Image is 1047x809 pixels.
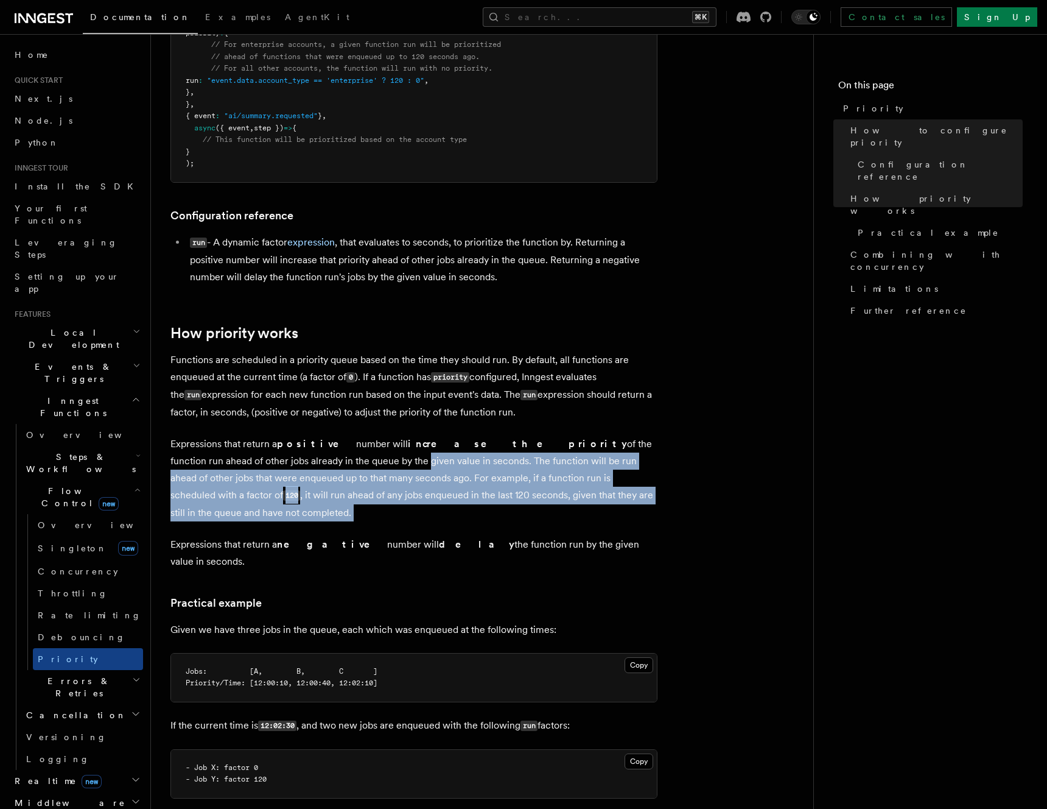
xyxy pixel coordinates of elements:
span: AgentKit [285,12,349,22]
code: 120 [283,490,300,501]
a: Overview [33,514,143,536]
strong: increase the priority [408,438,627,450]
span: Node.js [15,116,72,125]
strong: positive [277,438,356,450]
span: Inngest Functions [10,395,131,419]
a: Examples [198,4,278,33]
span: - Job Y: factor 120 [186,775,267,783]
button: Copy [625,754,653,769]
span: : [215,111,220,120]
span: new [118,541,138,556]
span: Versioning [26,732,107,742]
a: Singletonnew [33,536,143,560]
span: { event [186,111,215,120]
code: run [520,390,538,400]
button: Search...⌘K [483,7,716,27]
a: Sign Up [957,7,1037,27]
span: : [220,29,224,37]
span: Debouncing [38,632,125,642]
a: Node.js [10,110,143,132]
span: Next.js [15,94,72,104]
span: Features [10,309,51,319]
a: Home [10,44,143,66]
a: Contact sales [841,7,952,27]
span: ); [186,159,194,168]
a: Documentation [83,4,198,34]
span: , [424,76,429,85]
span: new [99,497,119,510]
code: 0 [346,372,355,383]
a: AgentKit [278,4,357,33]
li: - A dynamic factor , that evaluates to seconds, to prioritize the function by. Returning a positi... [186,234,657,286]
span: , [190,88,194,96]
p: If the current time is , and two new jobs are enqueued with the following factors: [170,717,657,735]
a: Priority [33,648,143,670]
span: How to configure priority [850,124,1023,149]
span: Flow Control [21,485,134,509]
a: Install the SDK [10,175,143,197]
span: , [250,124,254,132]
a: How priority works [170,325,298,342]
button: Copy [625,657,653,673]
span: Events & Triggers [10,361,133,385]
span: Home [15,49,49,61]
a: Debouncing [33,626,143,648]
span: Concurrency [38,567,118,576]
span: Rate limiting [38,610,141,620]
code: run [184,390,201,400]
span: Overview [38,520,163,530]
span: Priority [843,102,903,115]
button: Steps & Workflows [21,446,143,480]
div: Flow Controlnew [21,514,143,670]
span: "event.data.account_type == 'enterprise' ? 120 : 0" [207,76,424,85]
span: Local Development [10,327,133,351]
button: Local Development [10,322,143,356]
span: priority [186,29,220,37]
a: Limitations [846,278,1023,300]
span: Combining with concurrency [850,249,1023,273]
a: Configuration reference [853,154,1023,188]
span: Limitations [850,283,938,295]
span: Practical example [858,227,999,239]
span: run [186,76,198,85]
a: Overview [21,424,143,446]
a: Setting up your app [10,266,143,300]
div: Inngest Functions [10,424,143,770]
span: , [190,100,194,108]
span: new [82,775,102,788]
span: Further reference [850,305,967,317]
span: Errors & Retries [21,675,132,699]
a: Next.js [10,88,143,110]
a: Practical example [170,595,262,612]
span: Priority/Time: [12:00:10, 12:00:40, 12:02:10] [186,679,377,687]
a: Further reference [846,300,1023,322]
span: Priority [38,654,98,664]
code: run [190,238,207,248]
button: Inngest Functions [10,390,143,424]
span: async [194,124,215,132]
a: Python [10,132,143,154]
span: Quick start [10,76,63,85]
span: Python [15,138,59,147]
p: Expressions that return a number will of the function run ahead of other jobs already in the queu... [170,436,657,521]
button: Toggle dark mode [791,10,821,24]
span: Cancellation [21,709,127,721]
span: How priority works [850,193,1023,217]
span: step }) [254,124,284,132]
span: Install the SDK [15,182,141,191]
span: Examples [205,12,270,22]
a: Versioning [21,726,143,748]
a: Practical example [853,222,1023,244]
span: "ai/summary.requested" [224,111,318,120]
span: Singleton [38,543,107,553]
a: How priority works [846,188,1023,222]
button: Errors & Retries [21,670,143,704]
button: Realtimenew [10,770,143,792]
span: { [292,124,296,132]
p: Given we have three jobs in the queue, each which was enqueued at the following times: [170,621,657,638]
span: Overview [26,430,152,440]
span: Inngest tour [10,163,68,173]
span: : [198,76,203,85]
code: run [520,721,538,731]
a: Combining with concurrency [846,244,1023,278]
